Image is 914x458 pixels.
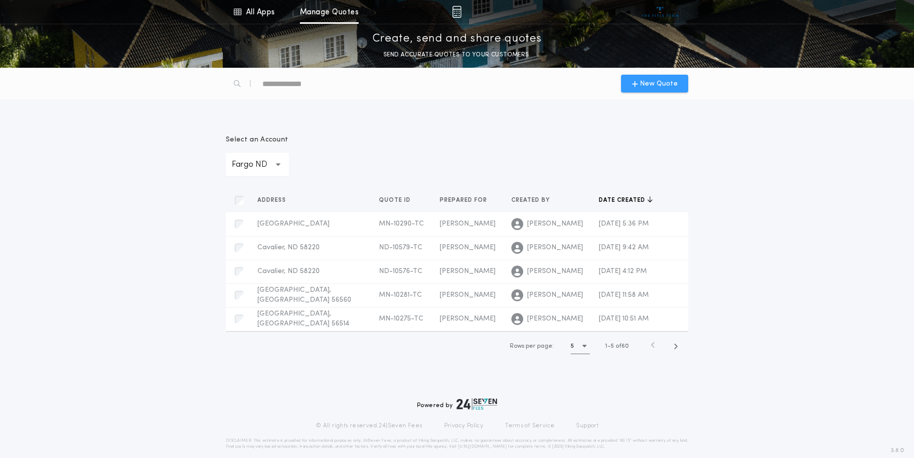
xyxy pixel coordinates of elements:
[511,195,557,205] button: Created by
[599,268,647,275] span: [DATE] 4:12 PM
[257,220,330,228] span: [GEOGRAPHIC_DATA]
[383,50,531,60] p: SEND ACCURATE QUOTES TO YOUR CUSTOMERS.
[257,196,288,204] span: Address
[616,342,629,351] span: of 60
[640,79,678,89] span: New Quote
[379,195,418,205] button: Quote ID
[505,422,554,430] a: Terms of Service
[527,219,583,229] span: [PERSON_NAME]
[440,268,496,275] span: [PERSON_NAME]
[511,196,552,204] span: Created by
[599,220,649,228] span: [DATE] 5:36 PM
[232,159,283,171] p: Fargo ND
[440,244,496,251] span: [PERSON_NAME]
[571,338,590,354] button: 5
[257,286,351,304] span: [GEOGRAPHIC_DATA], [GEOGRAPHIC_DATA] 56560
[226,153,289,177] button: Fargo ND
[257,310,349,327] span: [GEOGRAPHIC_DATA], [GEOGRAPHIC_DATA] 56514
[257,268,320,275] span: Cavalier, ND 58220
[379,291,422,299] span: MN-10281-TC
[599,196,647,204] span: Date created
[527,290,583,300] span: [PERSON_NAME]
[440,291,496,299] span: [PERSON_NAME]
[379,220,424,228] span: MN-10290-TC
[226,135,289,145] p: Select an Account
[599,291,649,299] span: [DATE] 11:58 AM
[611,343,614,349] span: 5
[599,195,653,205] button: Date created
[571,341,574,351] h1: 5
[257,244,320,251] span: Cavalier, ND 58220
[599,315,649,322] span: [DATE] 10:51 AM
[527,243,583,253] span: [PERSON_NAME]
[599,244,649,251] span: [DATE] 9:42 AM
[444,422,484,430] a: Privacy Policy
[458,445,507,449] a: [URL][DOMAIN_NAME]
[417,398,497,410] div: Powered by
[891,446,904,455] span: 3.8.0
[257,195,293,205] button: Address
[379,315,423,322] span: MN-10275-TC
[457,398,497,410] img: logo
[452,6,461,18] img: img
[316,422,422,430] p: © All rights reserved. 24|Seven Fees
[527,267,583,276] span: [PERSON_NAME]
[440,315,496,322] span: [PERSON_NAME]
[379,268,422,275] span: ND-10576-TC
[226,438,688,450] p: DISCLAIMER: This estimate is provided for informational purposes only. 24|Seven Fees, a product o...
[527,314,583,324] span: [PERSON_NAME]
[440,220,496,228] span: [PERSON_NAME]
[605,343,607,349] span: 1
[642,7,679,17] img: vs-icon
[621,75,688,92] button: New Quote
[440,196,489,204] span: Prepared for
[510,343,554,349] span: Rows per page:
[576,422,598,430] a: Support
[379,244,422,251] span: ND-10579-TC
[379,196,413,204] span: Quote ID
[373,31,542,47] p: Create, send and share quotes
